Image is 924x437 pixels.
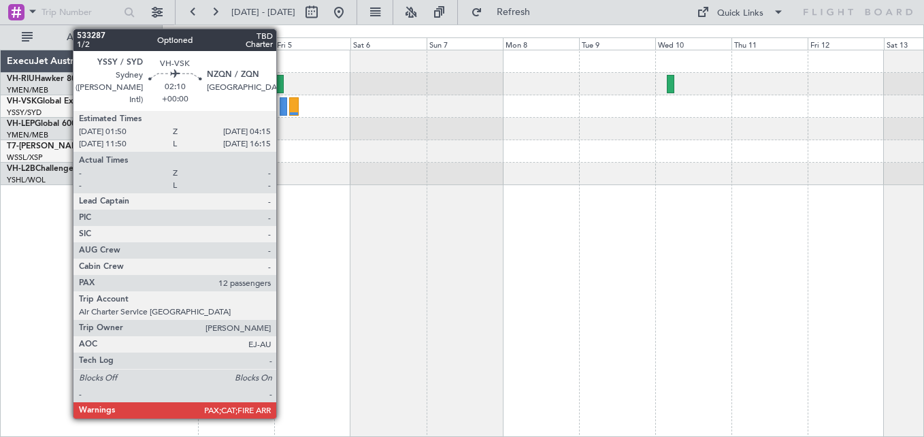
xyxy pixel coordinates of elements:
[465,1,546,23] button: Refresh
[731,37,808,50] div: Thu 11
[7,97,37,106] span: VH-VSK
[808,37,884,50] div: Fri 12
[15,27,148,48] button: All Aircraft
[274,37,350,50] div: Fri 5
[165,27,188,39] div: [DATE]
[485,7,542,17] span: Refresh
[7,152,43,163] a: WSSL/XSP
[579,37,655,50] div: Tue 9
[717,7,763,20] div: Quick Links
[7,108,42,118] a: YSSY/SYD
[42,2,120,22] input: Trip Number
[7,120,35,128] span: VH-LEP
[655,37,731,50] div: Wed 10
[7,175,46,185] a: YSHL/WOL
[7,75,35,83] span: VH-RIU
[198,37,274,50] div: Thu 4
[503,37,579,50] div: Mon 8
[690,1,791,23] button: Quick Links
[7,85,48,95] a: YMEN/MEB
[35,33,144,42] span: All Aircraft
[427,37,503,50] div: Sun 7
[7,130,48,140] a: YMEN/MEB
[7,165,94,173] a: VH-L2BChallenger 604
[231,6,295,18] span: [DATE] - [DATE]
[350,37,427,50] div: Sat 6
[7,120,81,128] a: VH-LEPGlobal 6000
[7,97,112,106] a: VH-VSKGlobal Express XRS
[7,75,91,83] a: VH-RIUHawker 800XP
[7,142,86,150] span: T7-[PERSON_NAME]
[7,142,132,150] a: T7-[PERSON_NAME]Global 7500
[7,165,35,173] span: VH-L2B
